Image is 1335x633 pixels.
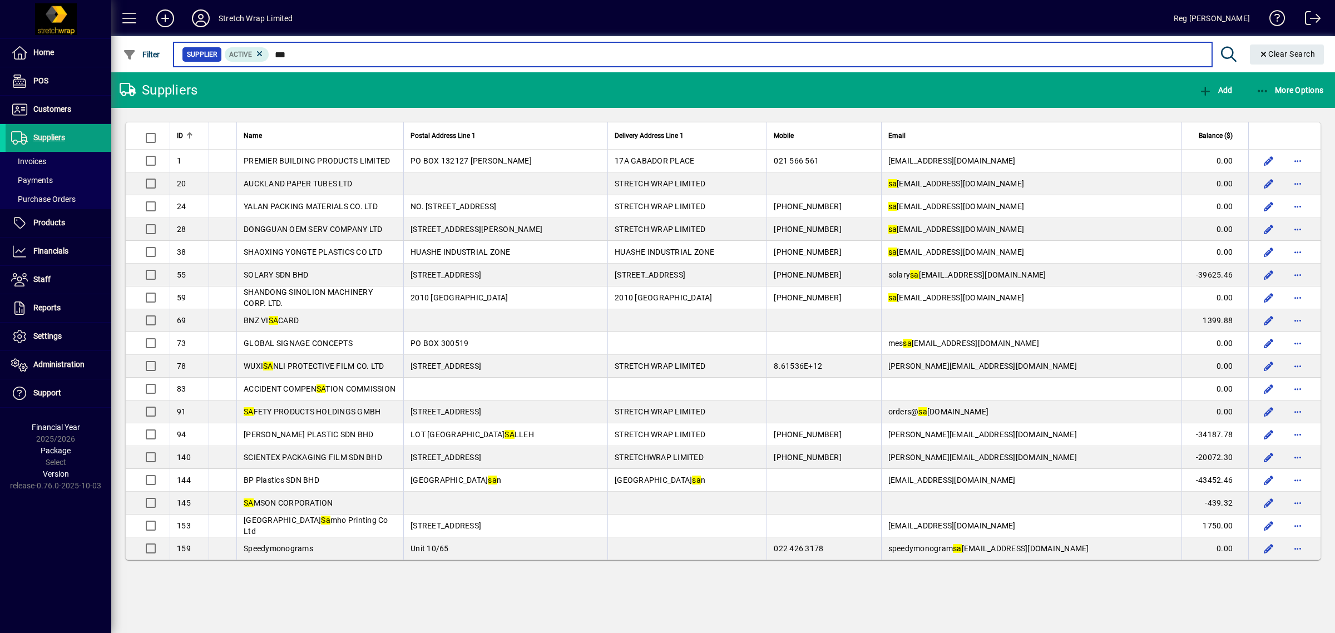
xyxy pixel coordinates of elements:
span: [EMAIL_ADDRESS][DOMAIN_NAME] [888,248,1025,256]
div: Mobile [774,130,874,142]
button: More options [1289,426,1307,443]
button: More options [1289,380,1307,398]
span: 144 [177,476,191,484]
span: [PERSON_NAME] PLASTIC SDN BHD [244,430,373,439]
span: [PHONE_NUMBER] [774,225,842,234]
button: Edit [1260,357,1278,375]
a: POS [6,67,111,95]
span: 38 [177,248,186,256]
span: [PHONE_NUMBER] [774,293,842,302]
span: [EMAIL_ADDRESS][DOMAIN_NAME] [888,156,1016,165]
span: PO BOX 300519 [411,339,468,348]
button: More options [1289,289,1307,306]
button: Edit [1260,243,1278,261]
span: 17A GABADOR PLACE [615,156,694,165]
button: More options [1289,220,1307,238]
span: STRETCH WRAP LIMITED [615,362,705,370]
span: Settings [33,332,62,340]
span: [PERSON_NAME][EMAIL_ADDRESS][DOMAIN_NAME] [888,453,1077,462]
button: More options [1289,266,1307,284]
span: Delivery Address Line 1 [615,130,684,142]
span: Email [888,130,906,142]
span: [EMAIL_ADDRESS][DOMAIN_NAME] [888,476,1016,484]
span: 145 [177,498,191,507]
button: Edit [1260,220,1278,238]
td: -20072.30 [1181,446,1248,469]
button: More options [1289,540,1307,557]
span: HUASHE INDUSTRIAL ZONE [411,248,511,256]
span: [GEOGRAPHIC_DATA] n [411,476,501,484]
span: [PERSON_NAME][EMAIL_ADDRESS][DOMAIN_NAME] [888,362,1077,370]
button: Edit [1260,289,1278,306]
span: 140 [177,453,191,462]
span: 78 [177,362,186,370]
span: MSON CORPORATION [244,498,333,507]
button: Edit [1260,448,1278,466]
button: More options [1289,311,1307,329]
td: -39625.46 [1181,264,1248,286]
td: 1399.88 [1181,309,1248,332]
button: Edit [1260,380,1278,398]
button: Edit [1260,197,1278,215]
td: -43452.46 [1181,469,1248,492]
button: Edit [1260,540,1278,557]
span: 8.61536E+12 [774,362,822,370]
span: 24 [177,202,186,211]
button: More options [1289,471,1307,489]
td: -34187.78 [1181,423,1248,446]
span: 69 [177,316,186,325]
em: SA [317,384,326,393]
em: SA [269,316,279,325]
div: Stretch Wrap Limited [219,9,293,27]
button: Edit [1260,334,1278,352]
span: STRETCH WRAP LIMITED [615,225,705,234]
span: STRETCH WRAP LIMITED [615,202,705,211]
button: Edit [1260,152,1278,170]
span: 55 [177,270,186,279]
button: More options [1289,175,1307,192]
span: 022 426 3178 [774,544,823,553]
span: [STREET_ADDRESS] [411,453,481,462]
span: Supplier [187,49,217,60]
span: DONGGUAN OEM SERV COMPANY LTD [244,225,382,234]
span: BNZ VI CARD [244,316,299,325]
button: Filter [120,44,163,65]
button: Edit [1260,266,1278,284]
span: Payments [11,176,53,185]
td: 0.00 [1181,172,1248,195]
em: SA [244,498,254,507]
span: Clear Search [1259,50,1316,58]
a: Customers [6,96,111,123]
td: 0.00 [1181,218,1248,241]
button: Edit [1260,517,1278,535]
button: Profile [183,8,219,28]
span: [EMAIL_ADDRESS][DOMAIN_NAME] [888,293,1025,302]
span: YALAN PACKING MATERIALS CO. LTD [244,202,378,211]
button: Edit [1260,311,1278,329]
span: 73 [177,339,186,348]
span: Filter [123,50,160,59]
span: LOT [GEOGRAPHIC_DATA] LLEH [411,430,534,439]
em: SA [505,430,515,439]
td: 0.00 [1181,150,1248,172]
span: 20 [177,179,186,188]
span: HUASHE INDUSTRIAL ZONE [615,248,715,256]
span: Purchase Orders [11,195,76,204]
span: Balance ($) [1199,130,1233,142]
span: [GEOGRAPHIC_DATA] n [615,476,705,484]
a: Support [6,379,111,407]
span: [EMAIL_ADDRESS][DOMAIN_NAME] [888,225,1025,234]
span: Financials [33,246,68,255]
button: More options [1289,448,1307,466]
div: Suppliers [120,81,197,99]
span: 159 [177,544,191,553]
span: Mobile [774,130,794,142]
span: [GEOGRAPHIC_DATA] mho Printing Co Ltd [244,516,388,536]
button: More options [1289,494,1307,512]
span: [STREET_ADDRESS][PERSON_NAME] [411,225,542,234]
span: Administration [33,360,85,369]
em: sa [918,407,927,416]
span: [STREET_ADDRESS] [411,270,481,279]
em: sa [903,339,912,348]
span: 94 [177,430,186,439]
